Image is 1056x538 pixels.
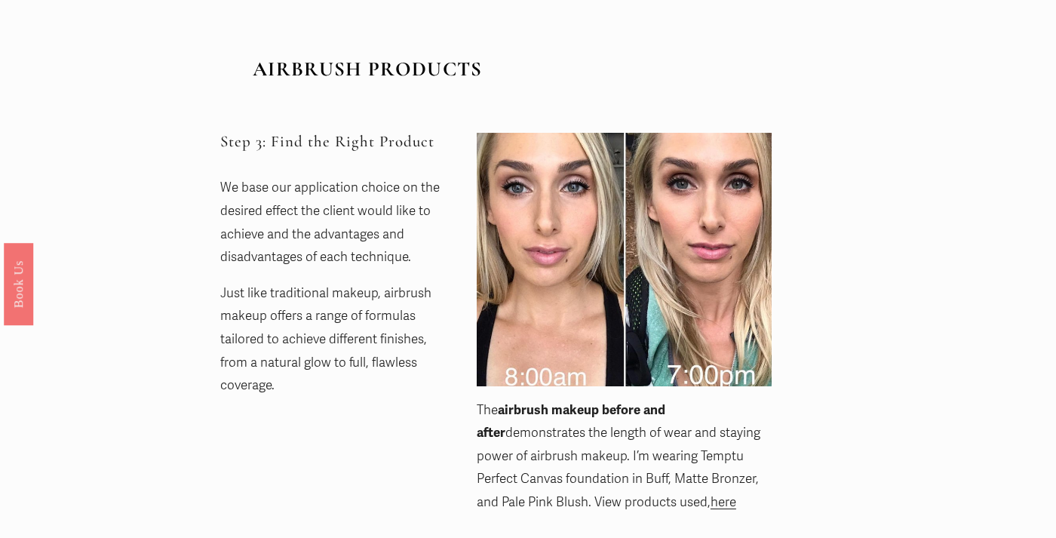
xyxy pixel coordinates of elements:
[220,133,451,152] h3: Step 3: Find the Right Product
[253,57,483,81] strong: AIRBRUSH PRODUCTS
[4,242,33,324] a: Book Us
[477,399,772,515] p: The demonstrates the length of wear and staying power of airbrush makeup. I’m wearing Temptu Perf...
[220,177,451,269] p: We base our application choice on the desired effect the client would like to achieve and the adv...
[220,282,451,398] p: Just like traditional makeup, airbrush makeup offers a range of formulas tailored to achieve diff...
[477,402,668,441] strong: airbrush makeup before and after
[711,494,736,510] a: here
